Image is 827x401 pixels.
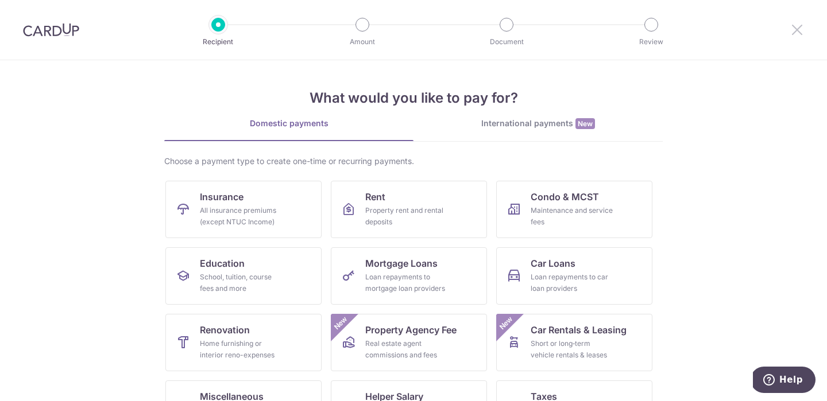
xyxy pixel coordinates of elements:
[365,338,448,361] div: Real estate agent commissions and fees
[165,314,322,371] a: RenovationHome furnishing or interior reno-expenses
[164,118,413,129] div: Domestic payments
[531,323,627,337] span: Car Rentals & Leasing
[753,367,816,395] iframe: Opens a widget where you can find more information
[531,338,613,361] div: Short or long‑term vehicle rentals & leases
[365,323,457,337] span: Property Agency Fee
[496,181,652,238] a: Condo & MCSTMaintenance and service fees
[200,190,244,204] span: Insurance
[413,118,663,130] div: International payments
[200,323,250,337] span: Renovation
[165,247,322,305] a: EducationSchool, tuition, course fees and more
[200,256,245,270] span: Education
[176,36,261,48] p: Recipient
[365,271,448,294] div: Loan repayments to mortgage loan providers
[497,314,516,333] span: New
[496,314,652,371] a: Car Rentals & LeasingShort or long‑term vehicle rentals & leasesNew
[365,205,448,228] div: Property rent and rental deposits
[365,256,438,270] span: Mortgage Loans
[320,36,405,48] p: Amount
[531,190,599,204] span: Condo & MCST
[331,181,487,238] a: RentProperty rent and rental deposits
[531,205,613,228] div: Maintenance and service fees
[365,190,385,204] span: Rent
[164,88,663,108] h4: What would you like to pay for?
[165,181,322,238] a: InsuranceAll insurance premiums (except NTUC Income)
[23,23,79,37] img: CardUp
[331,314,350,333] span: New
[200,271,283,294] div: School, tuition, course fees and more
[200,338,283,361] div: Home furnishing or interior reno-expenses
[331,314,487,371] a: Property Agency FeeReal estate agent commissions and feesNew
[464,36,549,48] p: Document
[575,118,595,129] span: New
[164,155,663,167] div: Choose a payment type to create one-time or recurring payments.
[200,205,283,228] div: All insurance premiums (except NTUC Income)
[496,247,652,305] a: Car LoansLoan repayments to car loan providers
[331,247,487,305] a: Mortgage LoansLoan repayments to mortgage loan providers
[531,256,575,270] span: Car Loans
[531,271,613,294] div: Loan repayments to car loan providers
[609,36,694,48] p: Review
